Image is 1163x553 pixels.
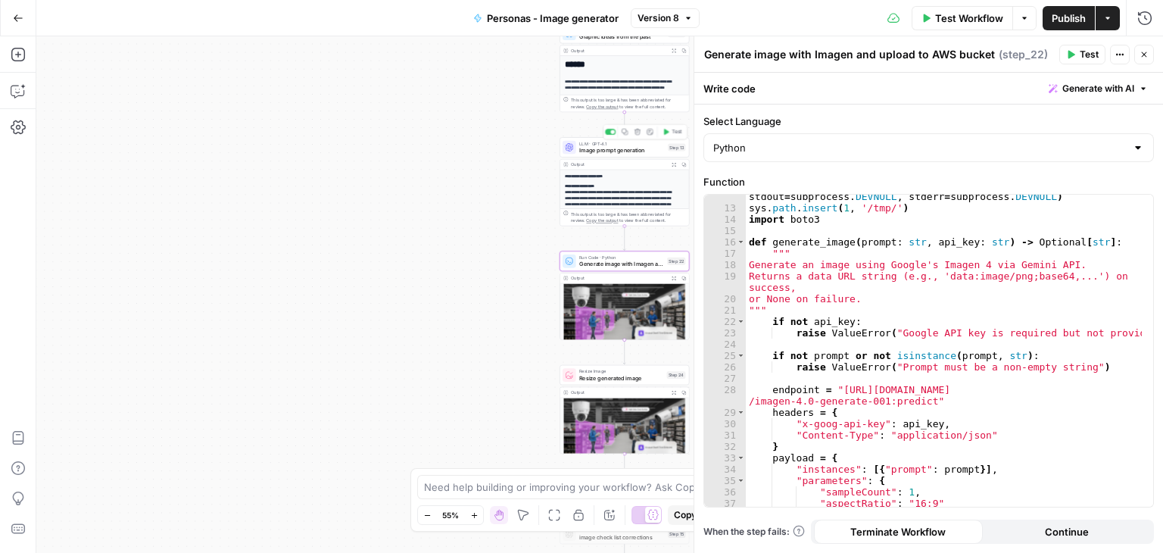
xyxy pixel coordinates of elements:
[737,350,745,361] span: Toggle code folding, rows 25 through 26
[704,293,746,305] div: 20
[464,6,628,30] button: Personas - Image generator
[704,384,746,407] div: 28
[704,248,746,259] div: 17
[571,97,685,111] div: This output is too large & has been abbreviated for review. to view the full content.
[560,398,689,464] img: ai_surveillance_retail_20250908_202808_cc423950_d274fdee.png
[703,525,805,539] a: When the step fails:
[704,361,746,373] div: 26
[623,226,625,250] g: Edge from step_13 to step_22
[704,452,746,464] div: 33
[668,530,685,538] div: Step 15
[704,498,746,509] div: 37
[623,454,625,478] g: Edge from step_24 to step_9
[1059,45,1105,64] button: Test
[560,365,689,454] div: Resize ImageResize generated imageStep 24Output
[659,127,685,137] button: Test
[704,327,746,339] div: 23
[737,316,745,327] span: Toggle code folding, rows 22 through 23
[571,161,666,168] div: Output
[704,441,746,452] div: 32
[571,275,666,282] div: Output
[737,407,745,418] span: Toggle code folding, rows 29 through 32
[737,452,745,464] span: Toggle code folding, rows 33 through 39
[694,73,1163,104] div: Write code
[704,373,746,384] div: 27
[1043,6,1095,30] button: Publish
[579,373,663,382] span: Resize generated image
[1080,48,1099,61] span: Test
[579,533,665,541] span: image check list corrections
[1045,524,1089,539] span: Continue
[586,105,618,110] span: Copy the output
[704,407,746,418] div: 29
[704,305,746,316] div: 21
[672,128,681,136] span: Test
[638,11,679,25] span: Version 8
[704,430,746,441] div: 31
[579,254,664,261] span: Run Code · Python
[560,284,689,350] img: ai_surveillance_retail_20250908_202808_cc423950.png
[631,8,700,28] button: Version 8
[1052,11,1086,26] span: Publish
[1062,82,1134,95] span: Generate with AI
[704,214,746,225] div: 14
[703,114,1154,129] label: Select Language
[704,339,746,350] div: 24
[912,6,1012,30] button: Test Workflow
[579,140,665,147] span: LLM · GPT-4.1
[571,389,666,395] div: Output
[704,475,746,486] div: 35
[737,475,745,486] span: Toggle code folding, rows 35 through 38
[704,350,746,361] div: 25
[674,508,697,522] span: Copy
[850,524,946,539] span: Terminate Workflow
[579,33,665,41] span: Graphic ideas from the past
[1043,79,1154,98] button: Generate with AI
[999,47,1048,62] span: ( step_22 )
[704,225,746,236] div: 15
[704,316,746,327] div: 22
[935,11,1003,26] span: Test Workflow
[704,464,746,475] div: 34
[713,140,1126,155] input: Python
[703,174,1154,189] label: Function
[704,270,746,293] div: 19
[623,339,625,364] g: Edge from step_22 to step_24
[571,47,666,54] div: Output
[667,258,685,265] div: Step 22
[737,236,745,248] span: Toggle code folding, rows 16 through 67
[668,30,685,37] div: Step 12
[668,505,703,525] button: Copy
[704,486,746,498] div: 36
[668,144,685,152] div: Step 13
[704,236,746,248] div: 16
[487,11,619,26] span: Personas - Image generator
[560,252,689,340] div: Run Code · PythonGenerate image with Imagen and upload to AWS bucketStep 22Output
[571,211,685,224] div: This output is too large & has been abbreviated for review. to view the full content.
[704,259,746,270] div: 18
[667,371,686,379] div: Step 24
[586,218,618,223] span: Copy the output
[704,418,746,430] div: 30
[704,202,746,214] div: 13
[983,520,1152,544] button: Continue
[579,260,664,268] span: Generate image with Imagen and upload to AWS bucket
[442,509,459,521] span: 55%
[579,368,663,375] span: Resize Image
[704,47,995,62] textarea: Generate image with Imagen and upload to AWS bucket
[560,524,689,545] div: LLM · GPT-4.1image check list correctionsStep 15
[579,146,665,155] span: Image prompt generation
